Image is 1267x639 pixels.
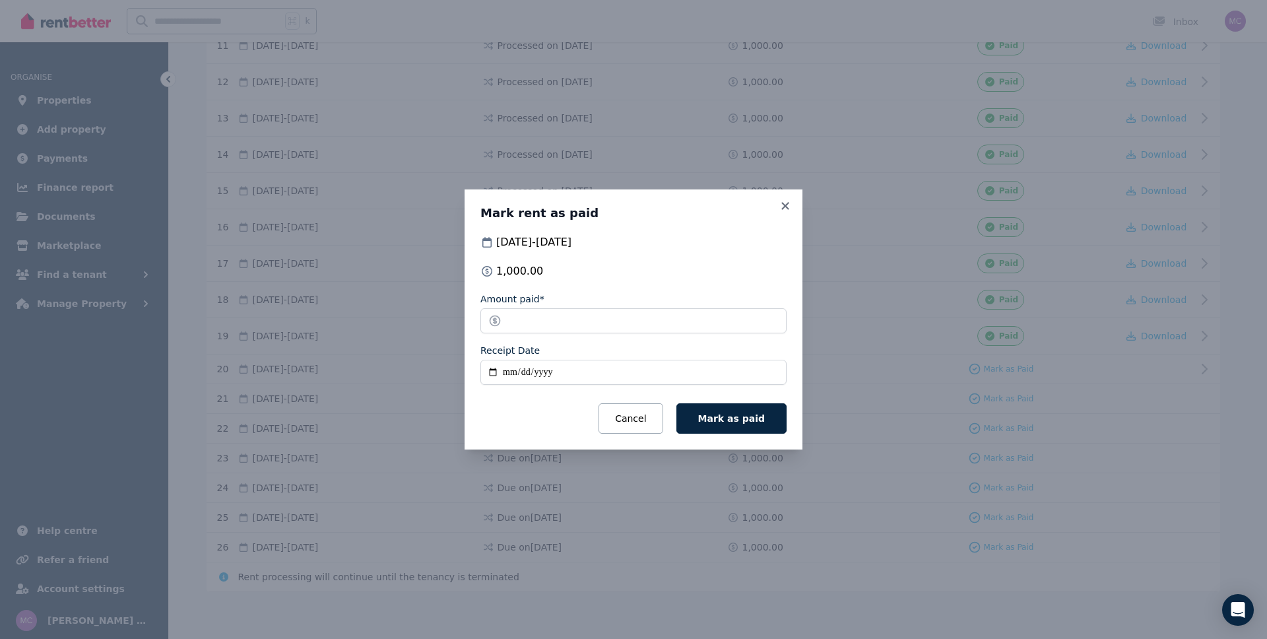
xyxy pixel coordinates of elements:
[1222,594,1254,626] div: Open Intercom Messenger
[480,292,544,306] label: Amount paid*
[496,263,543,279] span: 1,000.00
[496,234,571,250] span: [DATE] - [DATE]
[599,403,663,434] button: Cancel
[480,205,787,221] h3: Mark rent as paid
[480,344,540,357] label: Receipt Date
[698,413,765,424] span: Mark as paid
[676,403,787,434] button: Mark as paid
